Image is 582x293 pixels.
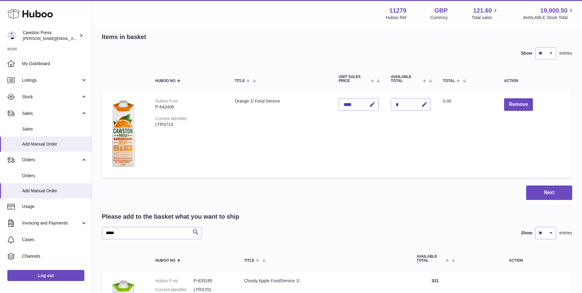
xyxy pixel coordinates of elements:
[23,36,156,41] span: [PERSON_NAME][EMAIL_ADDRESS][PERSON_NAME][DOMAIN_NAME]
[7,270,84,281] a: Log out
[194,287,232,293] dd: LTRS701
[22,141,87,147] span: Add Manual Order
[155,259,175,263] span: Huboo no
[22,111,81,116] span: Sales
[559,230,572,236] span: entries
[22,126,87,132] span: Sales
[389,6,407,15] strong: 11279
[23,30,78,41] div: Cawston Press
[472,6,499,21] a: 121.60 Total sales
[22,77,81,83] span: Listings
[473,6,492,15] span: 121.60
[155,79,175,83] span: Huboo no
[155,122,222,127] div: LTRS713
[244,259,254,263] span: Title
[22,253,87,259] span: Channels
[443,79,455,83] span: Total
[235,79,245,83] span: Title
[102,33,146,41] h2: Items in basket
[417,255,444,263] span: AVAILABLE Total
[22,237,87,243] span: Cases
[108,98,139,170] img: Orange 1l Food Service
[22,220,81,226] span: Invoicing and Payments
[386,15,407,21] div: Huboo Ref
[523,15,575,21] span: AVAILABLE Stock Total
[504,98,533,111] button: Remove
[521,230,532,236] label: Show
[430,15,448,21] div: Currency
[22,173,87,179] span: Orders
[22,204,87,209] span: Usage
[155,116,187,121] div: Current identifier
[523,6,575,21] a: 19,900.50 AVAILABLE Stock Total
[7,31,17,40] img: thomas.carson@cawstonpress.com
[22,61,87,67] span: My Dashboard
[229,92,333,178] td: Orange 1l Food Service
[155,278,194,284] dt: Huboo P no
[521,50,532,56] label: Show
[559,50,572,56] span: entries
[434,6,448,15] strong: GBP
[443,99,451,104] span: 0.00
[460,248,572,269] th: Action
[504,79,566,83] div: Action
[102,213,239,221] h2: Please add to the basket what you want to ship
[155,287,194,293] dt: Current identifier
[540,6,568,15] span: 19,900.50
[526,186,572,200] button: Next
[155,104,222,110] div: P-642406
[22,94,81,100] span: Stock
[472,15,499,21] span: Total sales
[155,99,178,104] div: Huboo P no
[194,278,232,284] dd: P-635185
[22,157,81,163] span: Orders
[22,188,87,194] span: Add Manual Order
[339,75,369,83] span: Unit Sales Price
[391,75,421,83] span: AVAILABLE Total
